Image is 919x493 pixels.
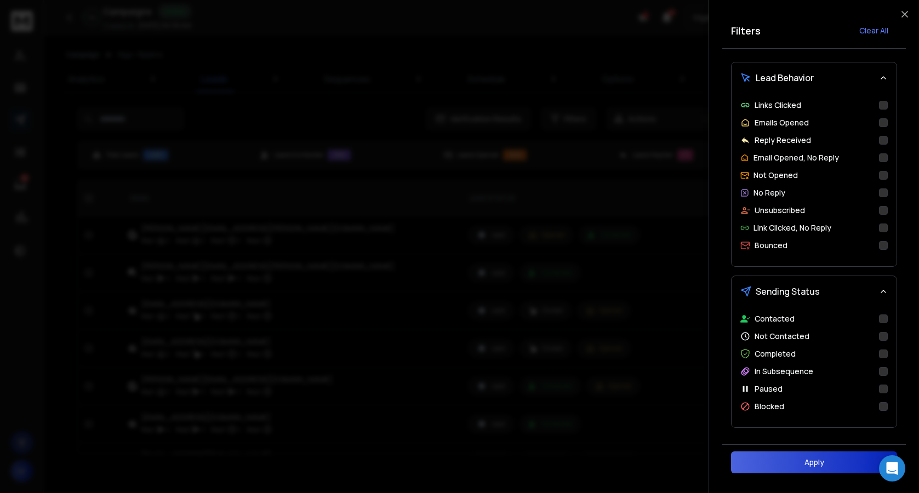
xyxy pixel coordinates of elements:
h2: Filters [731,23,761,38]
button: Sending Status [732,276,897,307]
span: Lead Behavior [756,71,814,84]
div: Open Intercom Messenger [879,455,905,481]
p: In Subsequence [755,366,813,377]
span: Sending Status [756,285,820,298]
p: No Reply [754,187,785,198]
button: Lead Behavior [732,62,897,93]
p: Contacted [755,313,795,324]
div: Lead Behavior [732,93,897,266]
p: Completed [755,348,796,359]
div: Sending Status [732,307,897,427]
p: Bounced [755,240,787,251]
p: Links Clicked [755,100,801,111]
p: Reply Received [755,135,811,146]
p: Unsubscribed [755,205,805,216]
p: Emails Opened [755,117,809,128]
p: Email Opened, No Reply [754,152,839,163]
p: Not Contacted [755,331,809,342]
p: Paused [755,383,783,394]
p: Link Clicked, No Reply [754,222,831,233]
p: Blocked [755,401,784,412]
button: Clear All [850,20,897,42]
button: Apply [731,451,897,473]
p: Not Opened [754,170,798,181]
